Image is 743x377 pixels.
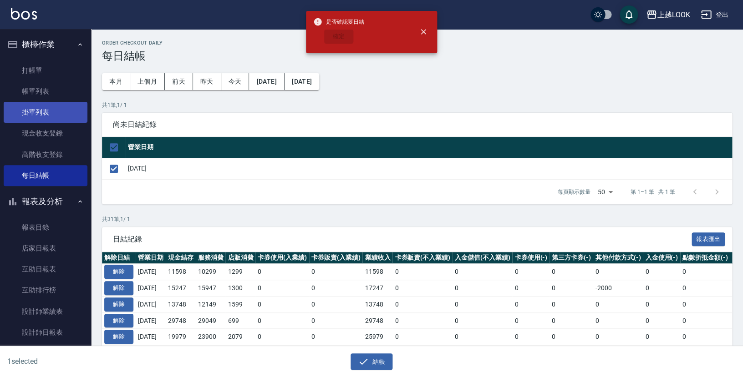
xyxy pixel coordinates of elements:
button: 解除 [104,297,133,312]
td: [DATE] [136,280,166,297]
a: 店家日報表 [4,238,87,259]
td: 0 [680,312,730,329]
button: 結帳 [351,353,393,370]
td: 0 [643,296,680,312]
td: 0 [680,296,730,312]
span: 日結紀錄 [113,235,692,244]
button: 上個月 [130,73,165,90]
button: 解除 [104,330,133,344]
a: 設計師日報表 [4,322,87,343]
td: 0 [643,312,680,329]
td: 0 [593,329,643,345]
td: 0 [453,280,513,297]
td: 699 [225,312,255,329]
span: 尚未日結紀錄 [113,120,721,129]
td: 12149 [196,296,226,312]
td: 0 [643,280,680,297]
div: 上越LOOK [657,9,690,20]
th: 卡券販賣(不入業績) [392,252,453,264]
th: 營業日期 [126,137,732,158]
th: 卡券使用(入業績) [255,252,309,264]
a: 高階收支登錄 [4,144,87,165]
td: -2000 [593,280,643,297]
td: 19979 [166,329,196,345]
td: 0 [680,280,730,297]
th: 第三方卡券(-) [550,252,593,264]
a: 設計師業績分析表 [4,343,87,364]
td: 29748 [166,312,196,329]
button: [DATE] [249,73,284,90]
td: 0 [255,264,309,280]
th: 入金使用(-) [643,252,680,264]
th: 入金儲值(不入業績) [453,252,513,264]
a: 報表目錄 [4,217,87,238]
td: 0 [512,264,550,280]
td: 1299 [225,264,255,280]
p: 共 1 筆, 1 / 1 [102,101,732,109]
td: 0 [550,312,593,329]
td: 0 [512,312,550,329]
button: [DATE] [285,73,319,90]
th: 解除日結 [102,252,136,264]
td: 0 [392,312,453,329]
td: 0 [680,264,730,280]
td: 0 [550,264,593,280]
td: 15247 [166,280,196,297]
td: [DATE] [136,296,166,312]
th: 點數折抵金額(-) [680,252,730,264]
td: 0 [309,296,363,312]
a: 互助排行榜 [4,280,87,301]
td: 0 [392,296,453,312]
a: 設計師業績表 [4,301,87,322]
td: 0 [255,312,309,329]
td: 0 [309,264,363,280]
td: 1599 [225,296,255,312]
td: 0 [392,329,453,345]
th: 其他付款方式(-) [593,252,643,264]
button: 解除 [104,265,133,279]
td: [DATE] [136,264,166,280]
a: 互助日報表 [4,259,87,280]
td: 0 [643,264,680,280]
button: 本月 [102,73,130,90]
th: 現金結存 [166,252,196,264]
td: 0 [680,329,730,345]
td: 0 [593,296,643,312]
th: 卡券使用(-) [512,252,550,264]
a: 報表匯出 [692,234,725,243]
a: 帳單列表 [4,81,87,102]
td: 0 [255,280,309,297]
td: 0 [255,329,309,345]
td: 1300 [225,280,255,297]
td: 13748 [362,296,392,312]
p: 共 31 筆, 1 / 1 [102,215,732,223]
button: 報表及分析 [4,190,87,213]
td: 0 [550,329,593,345]
td: 0 [309,280,363,297]
td: [DATE] [126,158,732,179]
p: 每頁顯示數量 [558,188,590,196]
td: 0 [512,280,550,297]
h3: 每日結帳 [102,50,732,62]
td: 0 [643,329,680,345]
td: 29049 [196,312,226,329]
span: 是否確認要日結 [313,17,364,26]
button: 解除 [104,281,133,295]
td: 0 [593,264,643,280]
td: 0 [392,264,453,280]
button: 解除 [104,314,133,328]
td: 0 [512,329,550,345]
td: 0 [453,312,513,329]
button: 今天 [221,73,249,90]
td: 0 [550,296,593,312]
td: 0 [593,312,643,329]
button: 登出 [697,6,732,23]
td: 0 [453,296,513,312]
a: 每日結帳 [4,165,87,186]
td: 13748 [166,296,196,312]
td: 15947 [196,280,226,297]
img: Logo [11,8,37,20]
th: 店販消費 [225,252,255,264]
td: 10299 [196,264,226,280]
button: 報表匯出 [692,232,725,246]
